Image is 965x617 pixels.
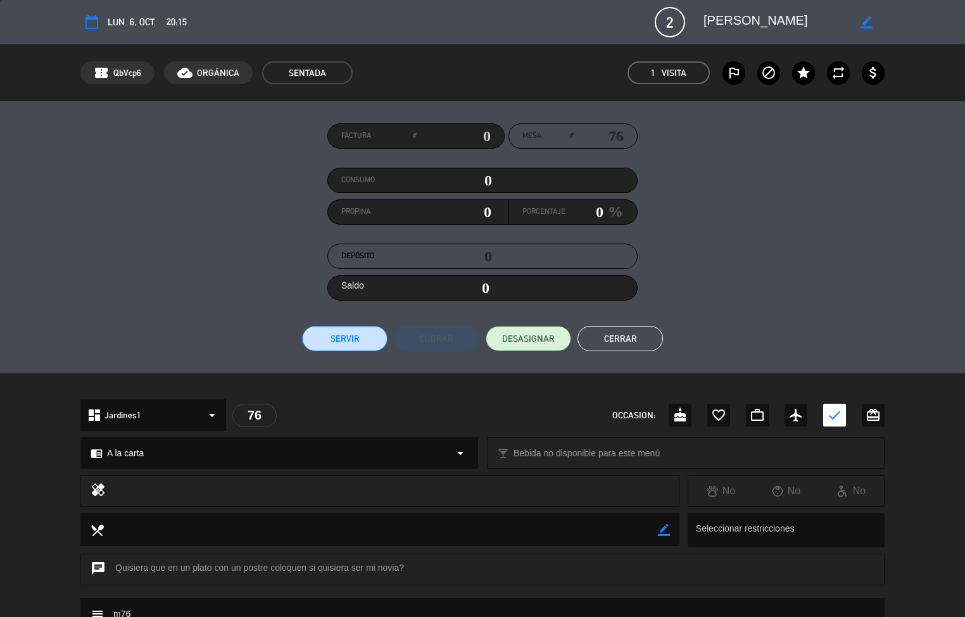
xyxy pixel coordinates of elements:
i: arrow_drop_down [205,408,220,423]
button: Cobrar [394,326,479,351]
i: block [761,65,776,80]
i: cake [672,408,688,423]
span: lun. 6, oct. [108,15,156,30]
i: outlined_flag [726,65,741,80]
div: 76 [232,404,277,427]
i: local_bar [497,447,509,459]
i: arrow_drop_down [453,446,468,461]
span: Bebida no disponible para este menú [514,446,660,461]
span: DESASIGNAR [502,332,555,346]
em: % [603,199,623,224]
input: 0 [565,203,603,221]
i: favorite_border [711,408,726,423]
label: Consumo [341,174,417,187]
span: Mesa [522,130,541,142]
em: Visita [662,66,686,80]
span: OCCASION: [612,408,655,423]
span: 1 [651,66,655,80]
span: Jardines1 [104,408,141,423]
span: 2 [655,7,685,37]
span: 20:15 [167,15,187,30]
em: # [569,130,573,142]
div: No [754,483,819,499]
input: 0 [416,127,491,146]
span: SENTADA [262,61,353,84]
i: local_dining [90,523,104,537]
span: confirmation_number [94,65,109,80]
i: border_color [861,16,873,28]
label: Factura [341,130,416,142]
i: chrome_reader_mode [91,447,103,459]
label: Porcentaje [522,206,565,218]
button: calendar_today [80,11,103,34]
label: Propina [341,206,417,218]
i: card_giftcard [866,408,881,423]
span: ORGÁNICA [197,66,239,80]
i: chat [91,561,106,578]
span: A la carta [107,446,144,461]
i: repeat [831,65,846,80]
button: Servir [302,326,388,351]
i: border_color [658,524,670,536]
span: QbVcp6 [113,66,141,80]
input: 0 [417,203,492,221]
i: airplanemode_active [788,408,804,423]
i: healing [91,482,106,500]
i: work_outline [750,408,765,423]
button: DESASIGNAR [486,326,571,351]
label: Saldo [341,278,364,293]
i: attach_money [866,65,881,80]
i: cloud_done [177,65,192,80]
i: calendar_today [84,15,99,30]
i: check [827,408,842,423]
button: Cerrar [577,326,663,351]
div: Quisiera que en un plato con un postre coloquen si quisiera ser mi novia? [80,554,885,585]
div: No [819,483,884,499]
i: dashboard [87,408,102,423]
label: Depósito [341,250,417,263]
div: No [688,483,754,499]
em: # [412,130,416,142]
input: number [573,127,624,146]
input: 0 [417,171,492,190]
i: star [796,65,811,80]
